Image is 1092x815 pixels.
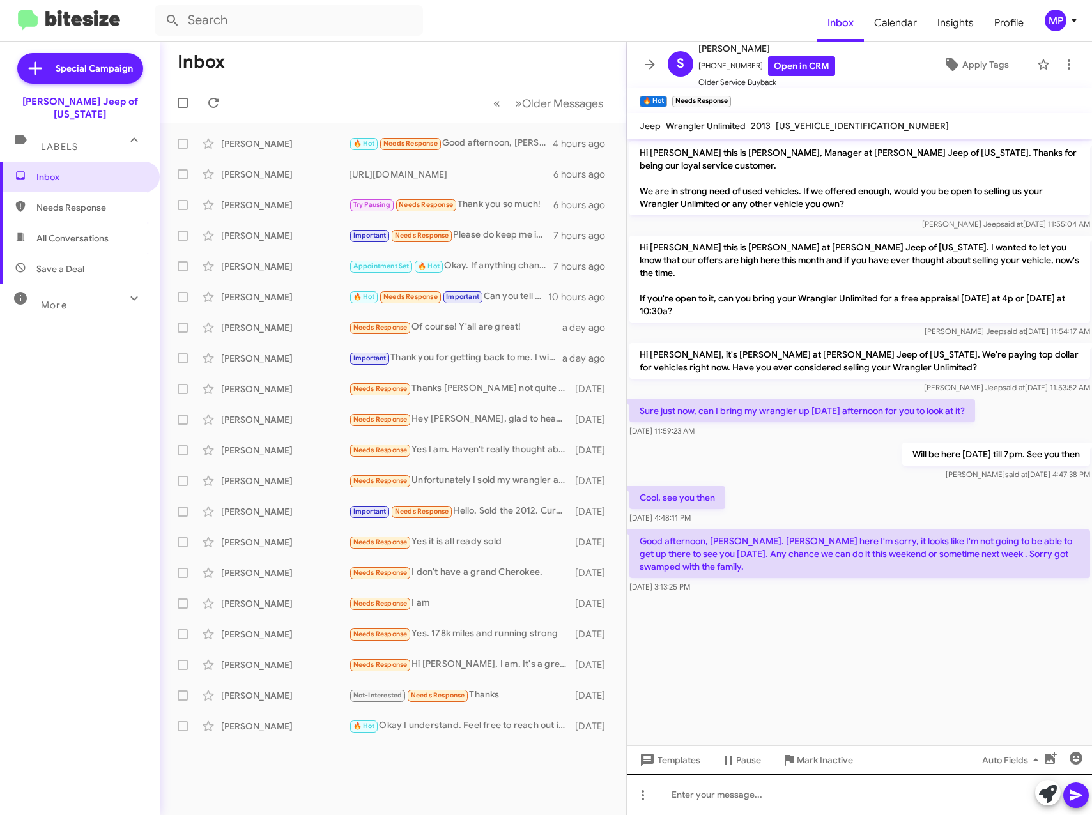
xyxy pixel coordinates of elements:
[984,4,1034,42] a: Profile
[921,219,1089,229] span: [PERSON_NAME] Jeep [DATE] 11:55:04 AM
[573,720,615,733] div: [DATE]
[736,749,761,772] span: Pause
[353,446,408,454] span: Needs Response
[349,719,573,733] div: Okay I understand. Feel free to reach out if I can help in the future!👍
[349,627,573,641] div: Yes. 178k miles and running strong
[36,201,145,214] span: Needs Response
[349,320,562,335] div: Of course! Y'all are great!
[411,691,465,699] span: Needs Response
[383,293,438,301] span: Needs Response
[349,351,562,365] div: Thank you for getting back to me. I will update my records.
[349,289,548,304] div: Can you tell me if anything has changed in the rates?
[221,137,349,150] div: [PERSON_NAME]
[573,567,615,579] div: [DATE]
[629,236,1090,323] p: Hi [PERSON_NAME] this is [PERSON_NAME] at [PERSON_NAME] Jeep of [US_STATE]. I wanted to let you k...
[711,749,771,772] button: Pause
[353,323,408,331] span: Needs Response
[920,53,1031,76] button: Apply Tags
[221,505,349,518] div: [PERSON_NAME]
[353,691,403,699] span: Not-Interested
[945,469,1089,479] span: [PERSON_NAME] [DATE] 4:47:38 PM
[627,749,711,772] button: Templates
[353,507,387,515] span: Important
[221,229,349,242] div: [PERSON_NAME]
[486,90,611,116] nav: Page navigation example
[221,291,349,303] div: [PERSON_NAME]
[349,228,553,243] div: Please do keep me in the loop if you get more in
[1004,469,1027,479] span: said at
[698,41,835,56] span: [PERSON_NAME]
[553,137,615,150] div: 4 hours ago
[1034,10,1078,31] button: MP
[221,628,349,641] div: [PERSON_NAME]
[573,383,615,395] div: [DATE]
[56,62,133,75] span: Special Campaign
[353,293,375,301] span: 🔥 Hot
[864,4,927,42] a: Calendar
[418,262,440,270] span: 🔥 Hot
[221,659,349,671] div: [PERSON_NAME]
[353,538,408,546] span: Needs Response
[677,54,684,74] span: S
[36,232,109,245] span: All Conversations
[629,513,691,522] span: [DATE] 4:48:11 PM
[629,399,975,422] p: Sure just now, can I bring my wrangler up [DATE] afternoon for you to look at it?
[629,529,1090,578] p: Good afternoon, [PERSON_NAME]. [PERSON_NAME] here I'm sorry, it looks like I'm not going to be ab...
[1045,10,1066,31] div: MP
[36,263,84,275] span: Save a Deal
[349,136,553,151] div: Good afternoon, [PERSON_NAME]. [PERSON_NAME] here I'm sorry, it looks like I'm not going to be ab...
[353,722,375,730] span: 🔥 Hot
[698,56,835,76] span: [PHONE_NUMBER]
[353,354,387,362] span: Important
[36,171,145,183] span: Inbox
[698,76,835,89] span: Older Service Buyback
[553,260,615,273] div: 7 hours ago
[573,536,615,549] div: [DATE]
[672,96,731,107] small: Needs Response
[221,352,349,365] div: [PERSON_NAME]
[178,52,225,72] h1: Inbox
[221,567,349,579] div: [PERSON_NAME]
[629,141,1090,215] p: Hi [PERSON_NAME] this is [PERSON_NAME], Manager at [PERSON_NAME] Jeep of [US_STATE]. Thanks for b...
[221,689,349,702] div: [PERSON_NAME]
[221,199,349,211] div: [PERSON_NAME]
[353,231,387,240] span: Important
[666,120,746,132] span: Wrangler Unlimited
[41,300,67,311] span: More
[349,443,573,457] div: Yes I am. Haven't really thought about selling it. It's paid off and built just about how I want ...
[1003,326,1025,336] span: said at
[353,201,390,209] span: Try Pausing
[353,476,408,485] span: Needs Response
[349,197,553,212] div: Thank you so much!
[573,628,615,641] div: [DATE]
[383,139,438,148] span: Needs Response
[486,90,508,116] button: Previous
[349,168,553,181] div: [URL][DOMAIN_NAME]
[640,96,667,107] small: 🔥 Hot
[221,720,349,733] div: [PERSON_NAME]
[924,326,1089,336] span: [PERSON_NAME] Jeep [DATE] 11:54:17 AM
[1000,219,1022,229] span: said at
[637,749,700,772] span: Templates
[155,5,423,36] input: Search
[353,385,408,393] span: Needs Response
[353,139,375,148] span: 🔥 Hot
[446,293,479,301] span: Important
[640,120,661,132] span: Jeep
[562,352,616,365] div: a day ago
[797,749,853,772] span: Mark Inactive
[927,4,984,42] a: Insights
[349,412,573,427] div: Hey [PERSON_NAME], glad to hear that. I'm good tho, challenger is still runnin good, thanx tho.. ...
[353,415,408,423] span: Needs Response
[771,749,863,772] button: Mark Inactive
[395,507,449,515] span: Needs Response
[17,53,143,84] a: Special Campaign
[553,229,615,242] div: 7 hours ago
[817,4,864,42] a: Inbox
[349,259,553,273] div: Okay. If anything changes let us know!
[982,749,1043,772] span: Auto Fields
[573,444,615,457] div: [DATE]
